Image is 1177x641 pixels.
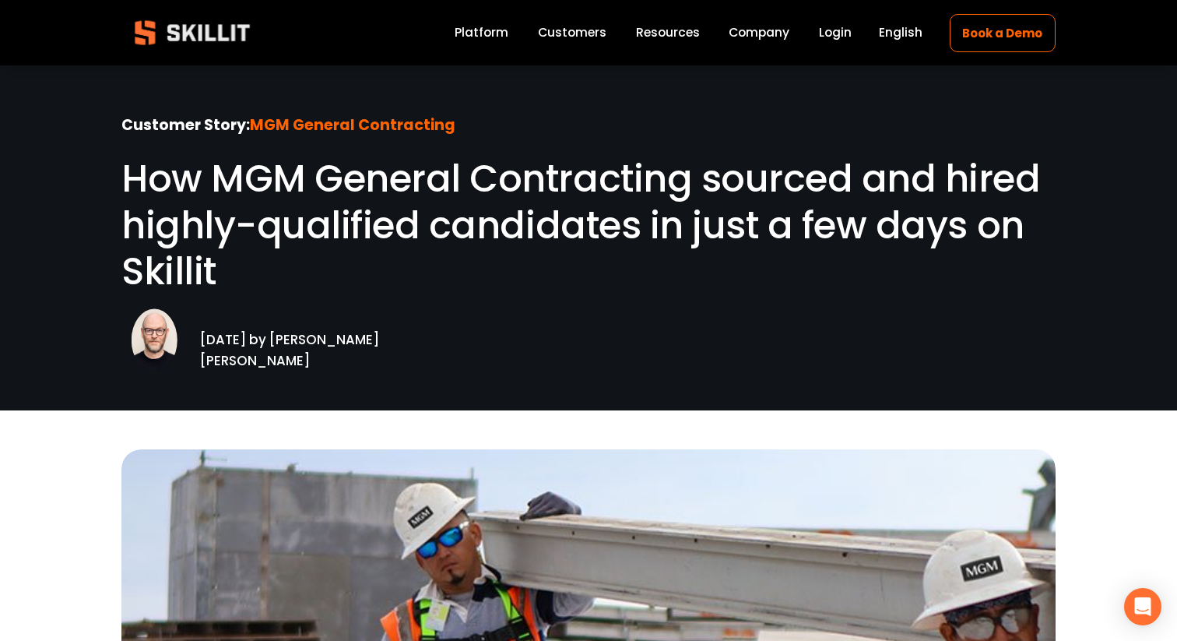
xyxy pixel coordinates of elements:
[879,23,922,41] span: English
[538,23,606,44] a: Customers
[121,153,1049,297] span: How MGM General Contracting sourced and hired highly-qualified candidates in just a few days on S...
[121,114,250,136] strong: Customer Story:
[950,14,1056,52] a: Book a Demo
[636,23,700,44] a: folder dropdown
[636,23,700,41] span: Resources
[879,23,922,44] div: language picker
[121,9,263,56] img: Skillit
[200,308,463,372] p: [DATE] by [PERSON_NAME] [PERSON_NAME]
[455,23,508,44] a: Platform
[819,23,852,44] a: Login
[729,23,789,44] a: Company
[1124,588,1161,625] div: Open Intercom Messenger
[250,114,455,136] strong: MGM General Contracting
